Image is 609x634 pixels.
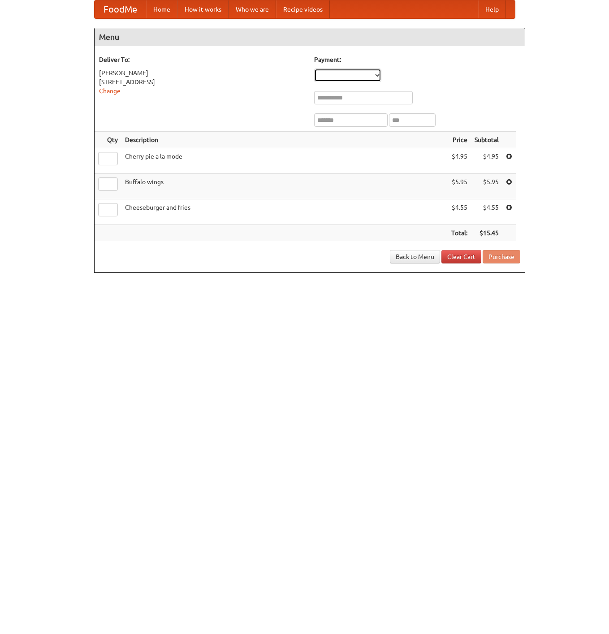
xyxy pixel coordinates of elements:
[471,174,502,199] td: $5.95
[95,28,525,46] h4: Menu
[448,148,471,174] td: $4.95
[99,69,305,78] div: [PERSON_NAME]
[471,225,502,242] th: $15.45
[478,0,506,18] a: Help
[441,250,481,263] a: Clear Cart
[448,199,471,225] td: $4.55
[229,0,276,18] a: Who we are
[471,148,502,174] td: $4.95
[276,0,330,18] a: Recipe videos
[471,199,502,225] td: $4.55
[314,55,520,64] h5: Payment:
[483,250,520,263] button: Purchase
[95,132,121,148] th: Qty
[121,199,448,225] td: Cheeseburger and fries
[99,55,305,64] h5: Deliver To:
[121,132,448,148] th: Description
[448,225,471,242] th: Total:
[99,78,305,86] div: [STREET_ADDRESS]
[121,148,448,174] td: Cherry pie a la mode
[121,174,448,199] td: Buffalo wings
[99,87,121,95] a: Change
[448,132,471,148] th: Price
[177,0,229,18] a: How it works
[95,0,146,18] a: FoodMe
[448,174,471,199] td: $5.95
[390,250,440,263] a: Back to Menu
[471,132,502,148] th: Subtotal
[146,0,177,18] a: Home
